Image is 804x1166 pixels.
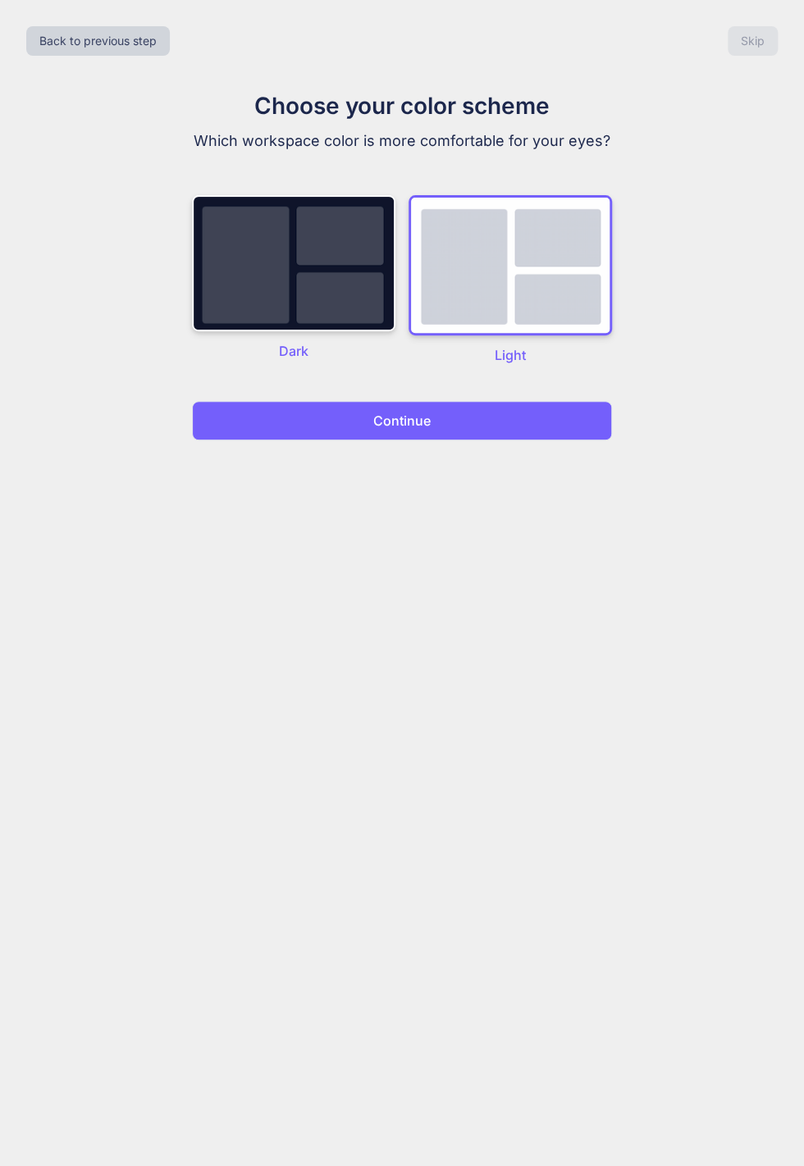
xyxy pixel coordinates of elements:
[26,26,170,56] button: Back to previous step
[409,345,612,365] p: Light
[192,401,612,440] button: Continue
[192,341,395,361] p: Dark
[728,26,778,56] button: Skip
[409,195,612,335] img: dark
[126,89,678,123] h1: Choose your color scheme
[126,130,678,153] p: Which workspace color is more comfortable for your eyes?
[192,195,395,331] img: dark
[373,411,431,430] p: Continue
